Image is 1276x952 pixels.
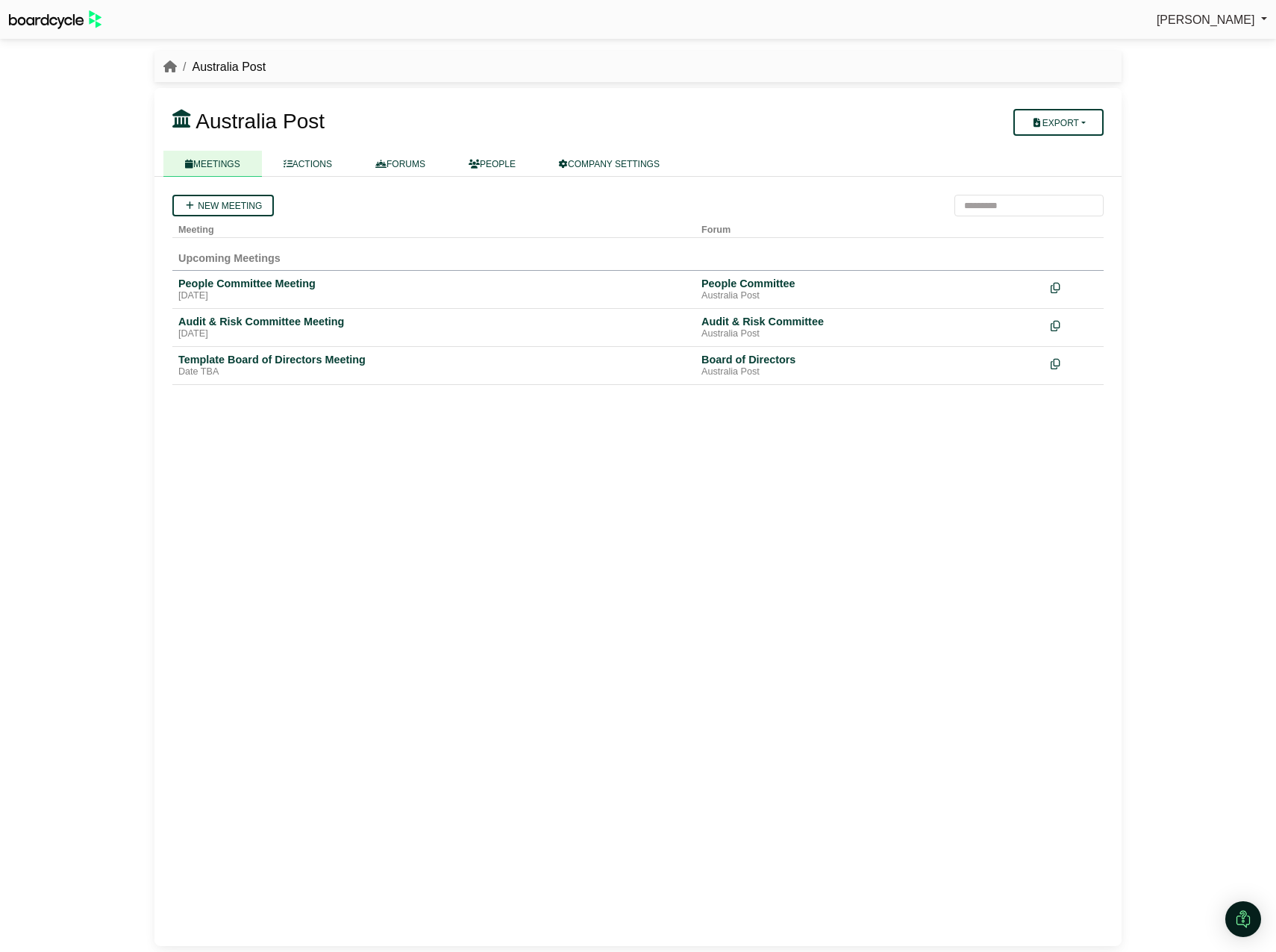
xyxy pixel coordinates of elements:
[695,216,1045,238] th: Forum
[701,315,1039,340] a: Audit & Risk Committee Australia Post
[178,290,689,302] div: [DATE]
[537,151,681,177] a: COMPANY SETTINGS
[701,366,1039,378] div: Australia Post
[1157,13,1255,26] span: [PERSON_NAME]
[178,328,689,340] div: [DATE]
[172,195,274,216] a: New meeting
[701,277,1039,302] a: People Committee Australia Post
[701,290,1039,302] div: Australia Post
[196,110,325,133] span: Australia Post
[177,57,266,77] li: Australia Post
[178,315,689,340] a: Audit & Risk Committee Meeting [DATE]
[1157,10,1267,30] a: [PERSON_NAME]
[447,151,537,177] a: PEOPLE
[262,151,354,177] a: ACTIONS
[178,353,689,366] div: Template Board of Directors Meeting
[178,252,281,264] span: Upcoming Meetings
[172,216,695,238] th: Meeting
[701,353,1039,366] div: Board of Directors
[178,366,689,378] div: Date TBA
[1013,109,1104,136] button: Export
[701,315,1039,328] div: Audit & Risk Committee
[9,10,101,29] img: BoardcycleBlackGreen-aaafeed430059cb809a45853b8cf6d952af9d84e6e89e1f1685b34bfd5cb7d64.svg
[1225,901,1261,937] div: Open Intercom Messenger
[1051,315,1098,335] div: Make a copy
[163,151,262,177] a: MEETINGS
[701,353,1039,378] a: Board of Directors Australia Post
[701,328,1039,340] div: Australia Post
[178,277,689,290] div: People Committee Meeting
[178,353,689,378] a: Template Board of Directors Meeting Date TBA
[1051,353,1098,373] div: Make a copy
[178,277,689,302] a: People Committee Meeting [DATE]
[1051,277,1098,297] div: Make a copy
[354,151,447,177] a: FORUMS
[701,277,1039,290] div: People Committee
[163,57,266,77] nav: breadcrumb
[178,315,689,328] div: Audit & Risk Committee Meeting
